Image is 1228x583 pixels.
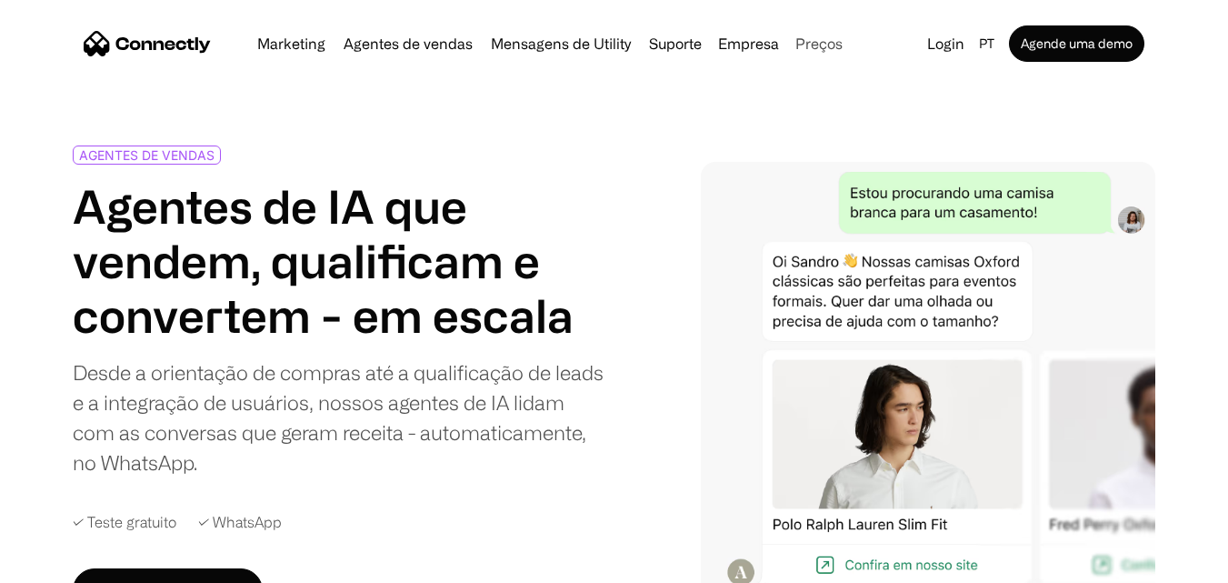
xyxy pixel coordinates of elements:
[73,179,607,343] h1: Agentes de IA que vendem, qualificam e convertem - em escala
[84,30,211,57] a: home
[336,36,480,51] a: Agentes de vendas
[36,551,109,577] ul: Language list
[73,357,607,477] div: Desde a orientação de compras até a qualificação de leads e a integração de usuários, nossos agen...
[642,36,709,51] a: Suporte
[920,31,972,56] a: Login
[73,514,176,531] div: ✓ Teste gratuito
[972,31,1005,56] div: pt
[18,549,109,577] aside: Language selected: Português (Brasil)
[718,31,779,56] div: Empresa
[198,514,282,531] div: ✓ WhatsApp
[484,36,638,51] a: Mensagens de Utility
[713,31,784,56] div: Empresa
[1009,25,1144,62] a: Agende uma demo
[250,36,333,51] a: Marketing
[979,31,994,56] div: pt
[79,148,215,162] div: AGENTES DE VENDAS
[788,36,850,51] a: Preços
